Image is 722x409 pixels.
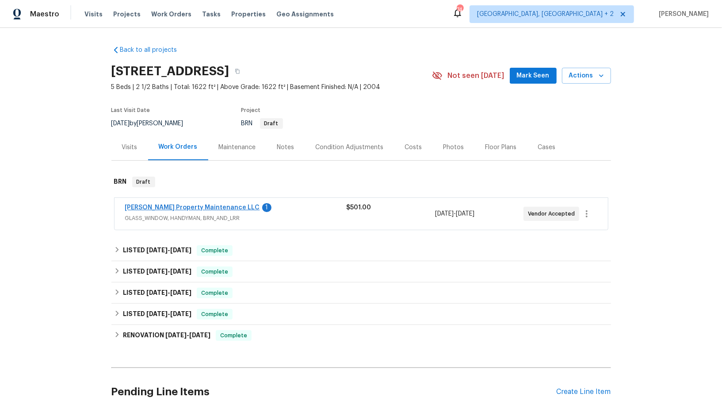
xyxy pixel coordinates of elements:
h6: LISTED [123,309,191,320]
h6: RENOVATION [123,330,210,341]
span: Maestro [30,10,59,19]
span: [DATE] [111,120,130,127]
span: [DATE] [170,311,191,317]
div: Cases [538,143,556,152]
div: Work Orders [159,143,198,151]
div: Notes [277,143,294,152]
div: LISTED [DATE]-[DATE]Complete [111,282,611,304]
span: - [146,311,191,317]
span: [DATE] [189,332,210,338]
span: [DATE] [146,247,168,253]
span: Geo Assignments [276,10,334,19]
span: Properties [231,10,266,19]
span: Draft [261,121,282,126]
span: Complete [217,331,251,340]
span: [DATE] [170,247,191,253]
button: Mark Seen [510,68,557,84]
div: Create Line Item [557,388,611,396]
span: - [435,209,474,218]
div: RENOVATION [DATE]-[DATE]Complete [111,325,611,346]
h6: LISTED [123,288,191,298]
span: GLASS_WINDOW, HANDYMAN, BRN_AND_LRR [125,214,347,223]
span: [DATE] [146,268,168,274]
span: Last Visit Date [111,108,150,113]
div: Maintenance [219,143,256,152]
span: [GEOGRAPHIC_DATA], [GEOGRAPHIC_DATA] + 2 [477,10,614,19]
span: Mark Seen [517,70,550,81]
h6: LISTED [123,266,191,277]
div: Costs [405,143,422,152]
span: [DATE] [456,211,474,217]
div: LISTED [DATE]-[DATE]Complete [111,240,611,261]
span: Work Orders [151,10,191,19]
span: [DATE] [170,289,191,296]
span: Projects [113,10,141,19]
div: Condition Adjustments [316,143,384,152]
a: [PERSON_NAME] Property Maintenance LLC [125,204,260,211]
span: Complete [198,267,232,276]
span: Vendor Accepted [528,209,578,218]
h2: [STREET_ADDRESS] [111,67,229,76]
span: - [165,332,210,338]
h6: LISTED [123,245,191,256]
div: 74 [457,5,463,14]
div: 1 [262,203,271,212]
span: Project [241,108,261,113]
h6: BRN [114,177,127,187]
span: Actions [569,70,604,81]
span: [DATE] [146,311,168,317]
div: Visits [122,143,138,152]
span: [PERSON_NAME] [655,10,709,19]
div: Photos [443,143,464,152]
a: Back to all projects [111,46,196,54]
div: by [PERSON_NAME] [111,118,194,129]
span: Complete [198,246,232,255]
span: Tasks [202,11,221,17]
div: Floor Plans [485,143,517,152]
div: LISTED [DATE]-[DATE]Complete [111,304,611,325]
span: - [146,289,191,296]
span: [DATE] [170,268,191,274]
span: Draft [133,177,154,186]
span: - [146,268,191,274]
span: Complete [198,289,232,297]
button: Actions [562,68,611,84]
span: Not seen [DATE] [448,71,504,80]
span: [DATE] [165,332,187,338]
div: LISTED [DATE]-[DATE]Complete [111,261,611,282]
div: BRN Draft [111,168,611,196]
span: [DATE] [146,289,168,296]
button: Copy Address [229,63,245,79]
span: Complete [198,310,232,319]
span: Visits [84,10,103,19]
span: $501.00 [347,204,371,211]
span: 5 Beds | 2 1/2 Baths | Total: 1622 ft² | Above Grade: 1622 ft² | Basement Finished: N/A | 2004 [111,83,432,92]
span: - [146,247,191,253]
span: [DATE] [435,211,454,217]
span: BRN [241,120,283,127]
